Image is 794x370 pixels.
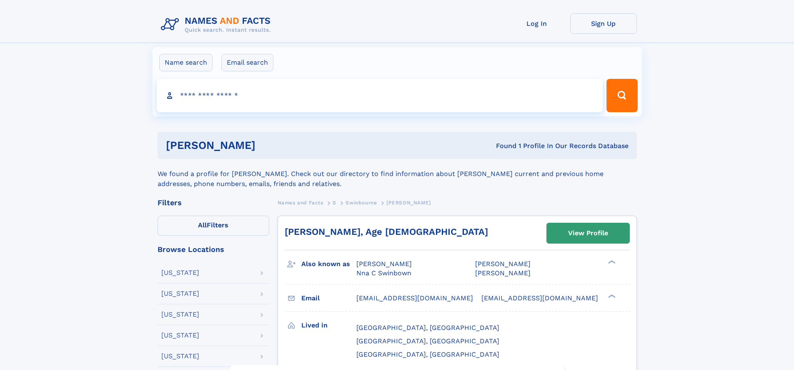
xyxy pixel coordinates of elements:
[158,13,278,36] img: Logo Names and Facts
[376,141,629,151] div: Found 1 Profile In Our Records Database
[568,224,608,243] div: View Profile
[158,199,269,206] div: Filters
[157,79,603,112] input: search input
[570,13,637,34] a: Sign Up
[278,197,323,208] a: Names and Facts
[333,197,336,208] a: S
[606,79,637,112] button: Search Button
[475,260,531,268] span: [PERSON_NAME]
[356,294,473,302] span: [EMAIL_ADDRESS][DOMAIN_NAME]
[158,246,269,253] div: Browse Locations
[356,350,499,358] span: [GEOGRAPHIC_DATA], [GEOGRAPHIC_DATA]
[166,140,376,151] h1: [PERSON_NAME]
[161,290,199,297] div: [US_STATE]
[161,332,199,339] div: [US_STATE]
[356,260,412,268] span: [PERSON_NAME]
[346,200,377,206] span: Swinbourne
[606,259,616,265] div: ❯
[301,257,356,271] h3: Also known as
[475,269,531,277] span: [PERSON_NAME]
[158,159,637,189] div: We found a profile for [PERSON_NAME]. Check out our directory to find information about [PERSON_N...
[301,318,356,332] h3: Lived in
[161,311,199,318] div: [US_STATE]
[333,200,336,206] span: S
[356,324,499,332] span: [GEOGRAPHIC_DATA], [GEOGRAPHIC_DATA]
[547,223,629,243] a: View Profile
[346,197,377,208] a: Swinbourne
[356,269,411,277] span: Nna C Swinbown
[481,294,598,302] span: [EMAIL_ADDRESS][DOMAIN_NAME]
[503,13,570,34] a: Log In
[285,227,488,237] a: [PERSON_NAME], Age [DEMOGRAPHIC_DATA]
[356,337,499,345] span: [GEOGRAPHIC_DATA], [GEOGRAPHIC_DATA]
[606,293,616,299] div: ❯
[159,54,213,71] label: Name search
[161,269,199,276] div: [US_STATE]
[386,200,431,206] span: [PERSON_NAME]
[161,353,199,360] div: [US_STATE]
[301,291,356,305] h3: Email
[158,216,269,236] label: Filters
[221,54,273,71] label: Email search
[198,221,207,229] span: All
